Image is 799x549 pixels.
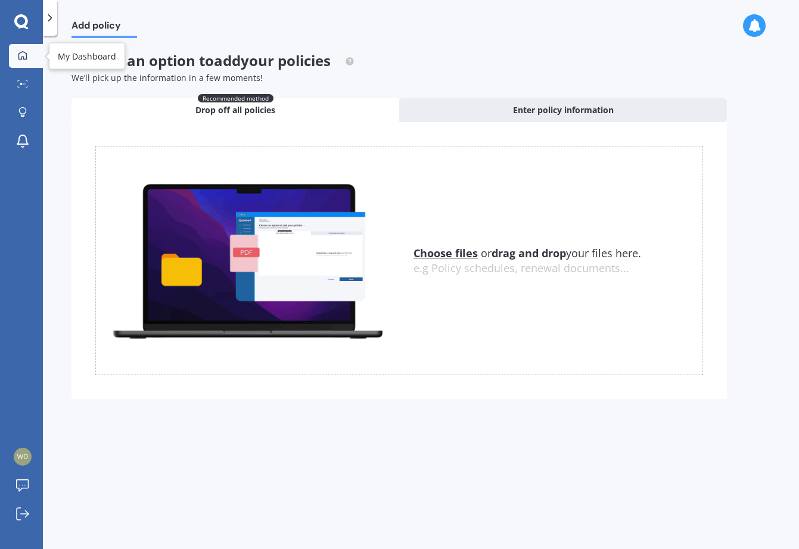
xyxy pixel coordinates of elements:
span: or your files here. [414,246,641,260]
span: Recommended method [198,94,273,102]
span: to add your policies [199,51,331,70]
span: Drop off all policies [195,104,275,116]
b: drag and drop [492,246,566,260]
span: Enter policy information [513,104,614,116]
u: Choose files [414,246,478,260]
div: e.g Policy schedules, renewal documents... [414,262,702,275]
img: upload.de96410c8ce839c3fdd5.gif [96,177,399,344]
img: 596baed91c8e3a295c9cf242a7d11521 [14,448,32,466]
span: Add policy [71,20,137,36]
div: My Dashboard [58,50,116,62]
span: We’ll pick up the information in a few moments! [71,72,263,83]
span: Choose an option [71,51,355,70]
